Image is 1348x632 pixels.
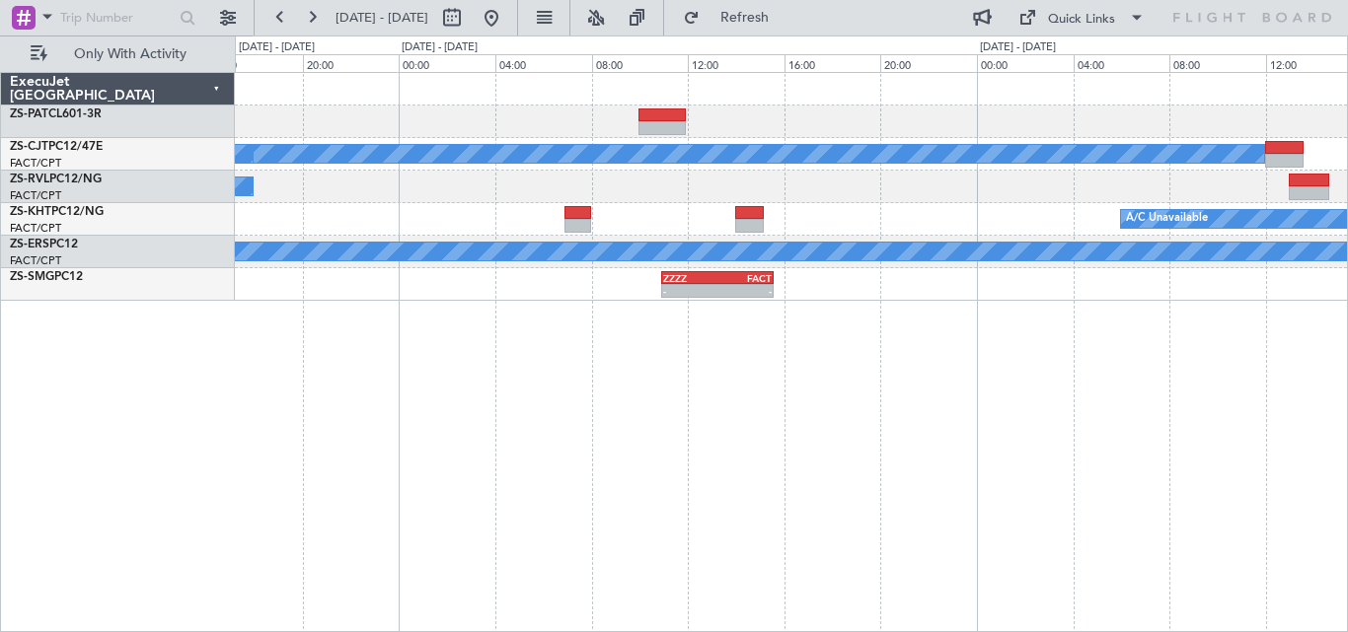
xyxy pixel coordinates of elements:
[402,39,478,56] div: [DATE] - [DATE]
[10,141,103,153] a: ZS-CJTPC12/47E
[717,272,772,284] div: FACT
[717,285,772,297] div: -
[10,174,102,185] a: ZS-RVLPC12/NG
[10,206,104,218] a: ZS-KHTPC12/NG
[977,54,1074,72] div: 00:00
[303,54,400,72] div: 20:00
[1009,2,1155,34] button: Quick Links
[1126,204,1208,234] div: A/C Unavailable
[239,39,315,56] div: [DATE] - [DATE]
[880,54,977,72] div: 20:00
[10,108,48,120] span: ZS-PAT
[336,9,428,27] span: [DATE] - [DATE]
[663,272,717,284] div: ZZZZ
[1074,54,1170,72] div: 04:00
[10,188,61,203] a: FACT/CPT
[688,54,785,72] div: 12:00
[10,108,102,120] a: ZS-PATCL601-3R
[10,156,61,171] a: FACT/CPT
[22,38,214,70] button: Only With Activity
[60,3,174,33] input: Trip Number
[10,239,78,250] a: ZS-ERSPC12
[10,221,61,236] a: FACT/CPT
[10,271,83,283] a: ZS-SMGPC12
[51,47,208,61] span: Only With Activity
[592,54,689,72] div: 08:00
[206,54,303,72] div: 16:00
[10,141,48,153] span: ZS-CJT
[674,2,792,34] button: Refresh
[980,39,1056,56] div: [DATE] - [DATE]
[704,11,786,25] span: Refresh
[10,206,51,218] span: ZS-KHT
[785,54,881,72] div: 16:00
[399,54,495,72] div: 00:00
[10,239,49,250] span: ZS-ERS
[1048,10,1115,30] div: Quick Links
[1169,54,1266,72] div: 08:00
[10,271,54,283] span: ZS-SMG
[10,174,49,185] span: ZS-RVL
[10,253,61,268] a: FACT/CPT
[663,285,717,297] div: -
[495,54,592,72] div: 04:00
